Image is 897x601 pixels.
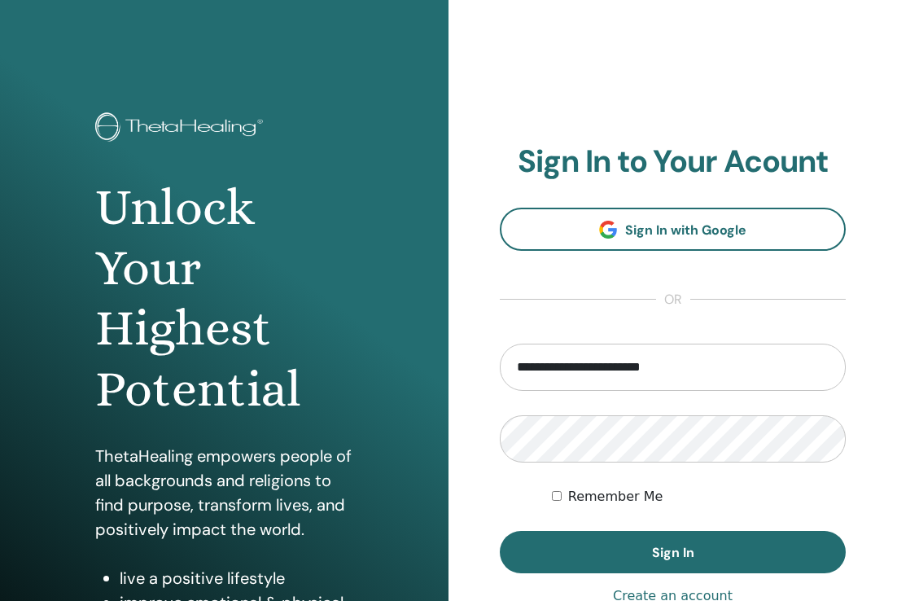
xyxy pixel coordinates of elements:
[500,531,846,573] button: Sign In
[95,444,353,542] p: ThetaHealing empowers people of all backgrounds and religions to find purpose, transform lives, a...
[652,544,694,561] span: Sign In
[500,208,846,251] a: Sign In with Google
[500,143,846,181] h2: Sign In to Your Acount
[552,487,846,507] div: Keep me authenticated indefinitely or until I manually logout
[95,178,353,420] h1: Unlock Your Highest Potential
[120,566,353,590] li: live a positive lifestyle
[568,487,663,507] label: Remember Me
[656,290,690,309] span: or
[625,222,746,239] span: Sign In with Google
